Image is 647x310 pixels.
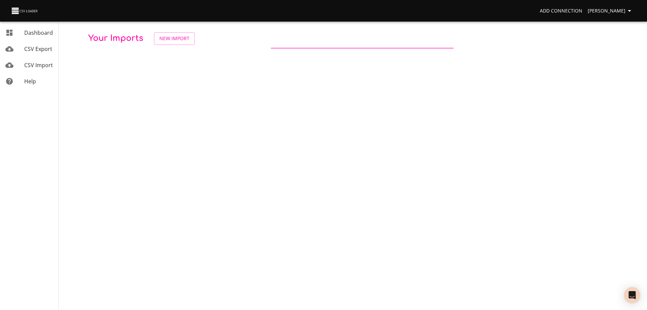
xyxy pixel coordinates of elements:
span: Your Imports [88,34,143,43]
img: CSV Loader [11,6,39,16]
button: [PERSON_NAME] [585,5,636,17]
span: CSV Import [24,61,53,69]
span: Dashboard [24,29,53,36]
a: New Import [154,32,195,45]
span: CSV Export [24,45,52,53]
a: Add Connection [537,5,585,17]
span: New Import [159,34,189,43]
span: Help [24,78,36,85]
span: Add Connection [540,7,582,15]
span: [PERSON_NAME] [588,7,634,15]
div: Open Intercom Messenger [624,287,640,303]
